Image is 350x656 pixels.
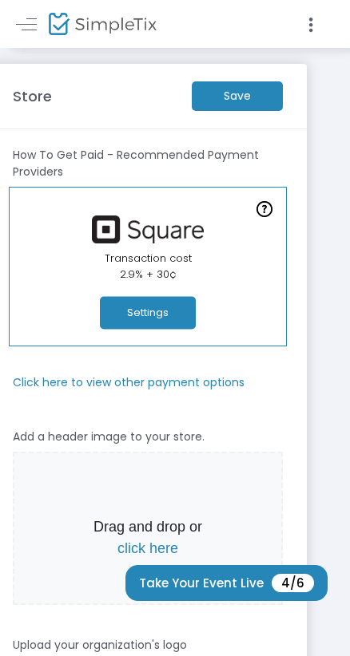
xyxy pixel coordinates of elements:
m-panel-title: Store [13,85,52,107]
m-button: Save [192,81,283,111]
m-panel-subtitle: Add a header image to your store. [13,429,205,445]
m-panel-subtitle: Upload your organization's logo [13,637,187,654]
button: Settings [100,297,196,330]
m-panel-subtitle: How To Get Paid - Recommended Payment Providers [13,147,283,180]
img: question-mark [257,201,272,217]
m-panel-subtitle: Click here to view other payment options [13,374,245,391]
span: 4/6 [272,574,314,592]
img: square.png [84,215,212,243]
p: Drag and drop or [18,516,278,559]
span: Transaction cost [105,251,192,266]
button: Take Your Event Live4/6 [125,565,328,601]
span: 2.9% + 30¢ [120,267,177,282]
span: click here [117,540,178,556]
